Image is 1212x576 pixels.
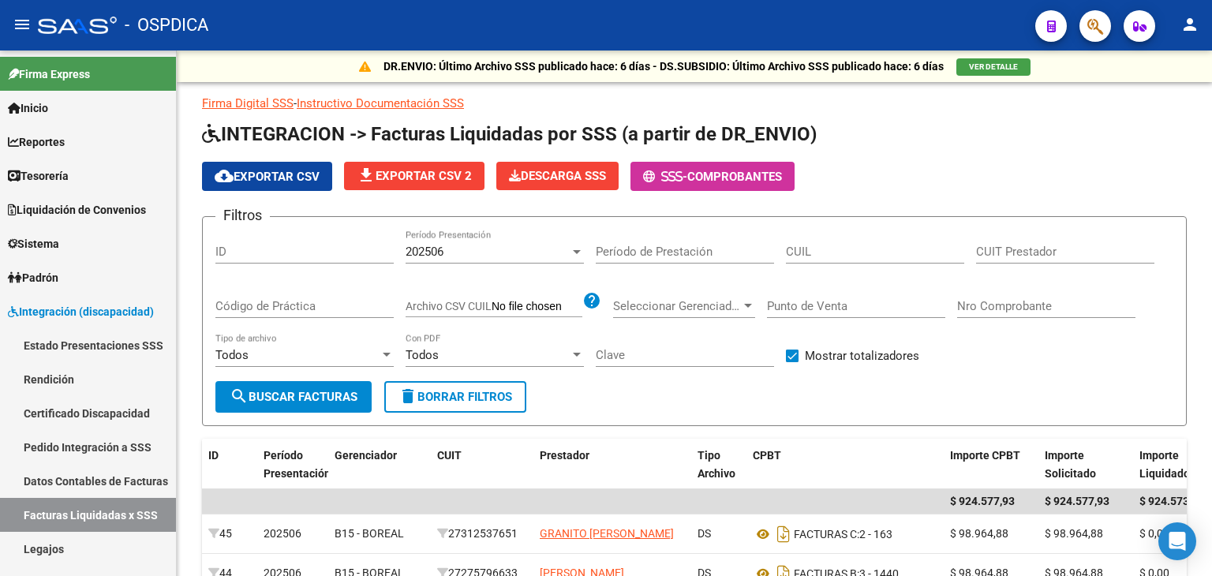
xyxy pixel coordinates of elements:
mat-icon: file_download [357,166,376,185]
span: - OSPDICA [125,8,208,43]
span: Importe Liquidado [1139,449,1190,480]
mat-icon: search [230,387,249,406]
datatable-header-cell: CPBT [746,439,944,508]
mat-icon: menu [13,15,32,34]
button: Descarga SSS [496,162,619,190]
p: - [202,95,1187,112]
span: Todos [406,348,439,362]
datatable-header-cell: Prestador [533,439,691,508]
span: Descarga SSS [509,169,606,183]
datatable-header-cell: Período Presentación [257,439,328,508]
span: Período Presentación [264,449,331,480]
span: Firma Express [8,65,90,83]
span: DS [698,527,711,540]
h3: Filtros [215,204,270,226]
datatable-header-cell: Tipo Archivo [691,439,746,508]
span: Prestador [540,449,589,462]
span: GRANITO [PERSON_NAME] [540,527,674,540]
span: $ 98.964,88 [1045,527,1103,540]
div: 2 - 163 [753,522,937,547]
span: Importe Solicitado [1045,449,1096,480]
div: 27312537651 [437,525,527,543]
button: -Comprobantes [630,162,795,191]
span: Tipo Archivo [698,449,735,480]
span: $ 924.577,93 [1045,495,1109,507]
span: 202506 [406,245,443,259]
a: Firma Digital SSS [202,96,294,110]
button: Exportar CSV 2 [344,162,484,190]
span: INTEGRACION -> Facturas Liquidadas por SSS (a partir de DR_ENVIO) [202,123,817,145]
i: Descargar documento [773,522,794,547]
span: Exportar CSV [215,170,320,184]
span: Tesorería [8,167,69,185]
datatable-header-cell: CUIT [431,439,533,508]
input: Archivo CSV CUIL [492,300,582,314]
mat-icon: person [1180,15,1199,34]
datatable-header-cell: ID [202,439,257,508]
button: Exportar CSV [202,162,332,191]
datatable-header-cell: Gerenciador [328,439,431,508]
span: Todos [215,348,249,362]
span: Reportes [8,133,65,151]
mat-icon: delete [398,387,417,406]
datatable-header-cell: Importe CPBT [944,439,1038,508]
span: CPBT [753,449,781,462]
span: ID [208,449,219,462]
span: CUIT [437,449,462,462]
button: Borrar Filtros [384,381,526,413]
span: FACTURAS C: [794,528,859,540]
span: Archivo CSV CUIL [406,300,492,312]
span: Exportar CSV 2 [357,169,472,183]
div: 45 [208,525,251,543]
button: VER DETALLE [956,58,1031,76]
span: Comprobantes [687,170,782,184]
span: Inicio [8,99,48,117]
span: $ 98.964,88 [950,527,1008,540]
mat-icon: cloud_download [215,166,234,185]
span: 202506 [264,527,301,540]
mat-icon: help [582,291,601,310]
span: Integración (discapacidad) [8,303,154,320]
button: Buscar Facturas [215,381,372,413]
span: Sistema [8,235,59,252]
p: DR.ENVIO: Último Archivo SSS publicado hace: 6 días - DS.SUBSIDIO: Último Archivo SSS publicado h... [383,58,944,75]
span: Liquidación de Convenios [8,201,146,219]
span: $ 0,00 [1139,527,1169,540]
span: - [643,170,687,184]
span: Gerenciador [335,449,397,462]
div: Open Intercom Messenger [1158,522,1196,560]
span: Mostrar totalizadores [805,346,919,365]
span: Padrón [8,269,58,286]
span: $ 924.577,93 [950,495,1015,507]
datatable-header-cell: Importe Solicitado [1038,439,1133,508]
span: Seleccionar Gerenciador [613,299,741,313]
app-download-masive: Descarga masiva de comprobantes (adjuntos) [496,162,619,191]
a: Instructivo Documentación SSS [297,96,464,110]
span: Importe CPBT [950,449,1020,462]
span: $ 924.573,93 [1139,495,1204,507]
span: Buscar Facturas [230,390,357,404]
span: VER DETALLE [969,62,1018,71]
span: B15 - BOREAL [335,527,404,540]
span: Borrar Filtros [398,390,512,404]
